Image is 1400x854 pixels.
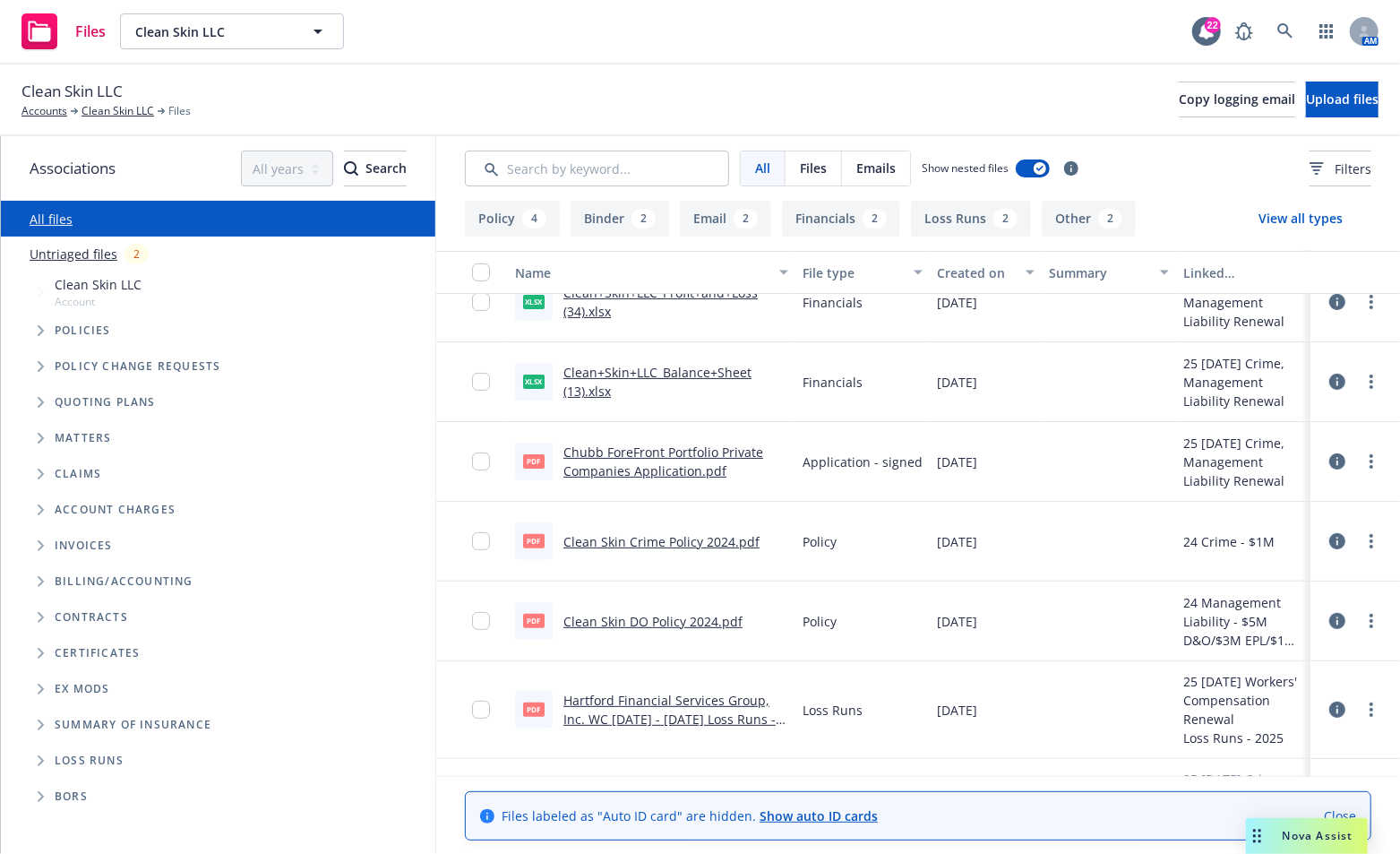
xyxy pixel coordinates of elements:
[563,444,763,479] a: Chubb ForeFront Portfolio Private Companies Application.pdf
[680,201,771,237] button: Email
[1361,531,1382,552] a: more
[803,293,863,312] span: Financials
[734,209,758,229] div: 2
[631,209,656,229] div: 2
[135,22,290,41] span: Clean Skin LLC
[1,272,435,564] div: Tree Example
[21,80,123,103] span: Clean Skin LLC
[803,373,863,392] span: Financials
[937,612,977,631] span: [DATE]
[1183,274,1303,331] div: 25 [DATE] Crime, Management Liability Renewal
[523,614,545,627] span: pdf
[1226,13,1262,49] a: Report a Bug
[563,692,776,746] a: Hartford Financial Services Group, Inc. WC [DATE] - [DATE] Loss Runs - Valued [DATE].pdf
[55,791,88,802] span: BORs
[1183,770,1303,826] div: 25 [DATE] Crime, Management Liability Renewal
[563,613,743,630] a: Clean Skin DO Policy 2024.pdf
[800,159,827,177] span: Files
[14,6,113,56] a: Files
[911,201,1031,237] button: Loss Runs
[1098,209,1122,229] div: 2
[1049,263,1149,282] div: Summary
[1183,263,1303,282] div: Linked associations
[523,454,545,468] span: pdf
[1306,91,1379,108] span: Upload files
[55,720,211,730] span: Summary of insurance
[55,612,128,623] span: Contracts
[472,453,490,470] input: Toggle Row Selected
[522,209,546,229] div: 4
[125,244,149,264] div: 2
[472,373,490,391] input: Toggle Row Selected
[1246,818,1368,854] button: Nova Assist
[803,263,903,282] div: File type
[937,453,977,471] span: [DATE]
[930,251,1042,294] button: Created on
[795,251,930,294] button: File type
[472,701,490,719] input: Toggle Row Selected
[1042,251,1176,294] button: Summary
[55,294,142,309] span: Account
[1183,729,1303,747] div: Loss Runs - 2025
[1361,371,1382,392] a: more
[344,151,407,186] button: SearchSearch
[1283,828,1353,843] span: Nova Assist
[1310,151,1371,186] button: Filters
[1205,17,1221,33] div: 22
[55,397,156,408] span: Quoting plans
[1324,807,1356,825] a: Close
[856,159,896,177] span: Emails
[55,576,193,587] span: Billing/Accounting
[1306,82,1379,117] button: Upload files
[55,684,109,694] span: Ex Mods
[1361,610,1382,632] a: more
[502,807,878,825] span: Files labeled as "Auto ID card" are hidden.
[523,534,545,548] span: pdf
[55,361,220,372] span: Policy change requests
[523,295,545,308] span: xlsx
[1361,699,1382,720] a: more
[937,532,977,551] span: [DATE]
[563,364,752,400] a: Clean+Skin+LLC_Balance+Sheet (13).xlsx
[1361,451,1382,472] a: more
[523,375,545,388] span: xlsx
[472,293,490,311] input: Toggle Row Selected
[1179,91,1295,108] span: Copy logging email
[937,293,977,312] span: [DATE]
[508,251,795,294] button: Name
[55,469,101,479] span: Claims
[1310,160,1371,178] span: Filters
[55,540,113,551] span: Invoices
[1179,82,1295,117] button: Copy logging email
[1267,13,1303,49] a: Search
[760,807,878,824] a: Show auto ID cards
[782,201,900,237] button: Financials
[922,160,1009,176] span: Show nested files
[55,505,176,515] span: Account charges
[472,263,490,281] input: Select all
[1309,13,1344,49] a: Switch app
[55,755,124,766] span: Loss Runs
[803,701,863,720] span: Loss Runs
[1183,434,1303,490] div: 25 [DATE] Crime, Management Liability Renewal
[1183,593,1303,650] div: 24 Management Liability - $5M D&O/$3M EPL/$1M FID
[55,648,140,659] span: Certificates
[82,103,154,119] a: Clean Skin LLC
[523,703,545,716] span: pdf
[344,161,358,176] svg: Search
[55,275,142,294] span: Clean Skin LLC
[1230,201,1371,237] button: View all types
[1183,532,1275,551] div: 24 Crime - $1M
[465,151,729,186] input: Search by keyword...
[937,373,977,392] span: [DATE]
[803,612,837,631] span: Policy
[755,159,770,177] span: All
[21,103,67,119] a: Accounts
[1335,160,1371,178] span: Filters
[993,209,1018,229] div: 2
[30,157,116,180] span: Associations
[571,201,669,237] button: Binder
[937,701,977,720] span: [DATE]
[1246,818,1268,854] div: Drag to move
[863,209,887,229] div: 2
